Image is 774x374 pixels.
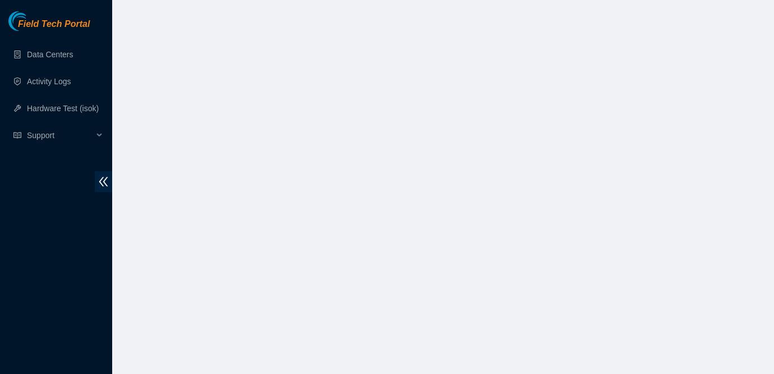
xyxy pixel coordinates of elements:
span: read [13,131,21,139]
span: double-left [95,171,112,192]
span: Support [27,124,93,147]
a: Activity Logs [27,77,71,86]
a: Hardware Test (isok) [27,104,99,113]
a: Akamai TechnologiesField Tech Portal [8,20,90,35]
span: Field Tech Portal [18,19,90,30]
a: Data Centers [27,50,73,59]
img: Akamai Technologies [8,11,57,31]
